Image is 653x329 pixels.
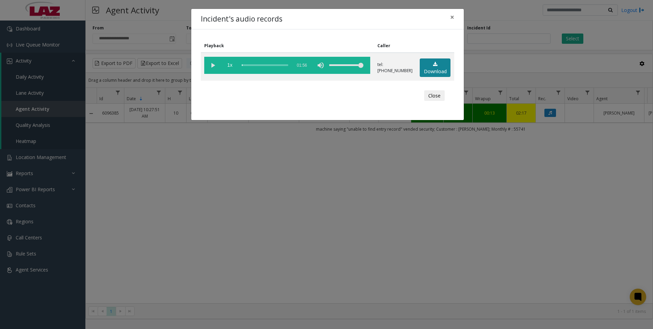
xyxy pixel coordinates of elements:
th: Playback [201,39,374,53]
div: scrub bar [242,57,288,74]
div: volume level [329,57,363,74]
p: tel:[PHONE_NUMBER] [377,62,413,74]
h4: Incident's audio records [201,14,282,25]
th: Caller [374,39,416,53]
span: × [450,12,454,22]
span: playback speed button [221,57,238,74]
button: Close [424,90,445,101]
button: Close [445,9,459,26]
a: Download [420,58,450,77]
